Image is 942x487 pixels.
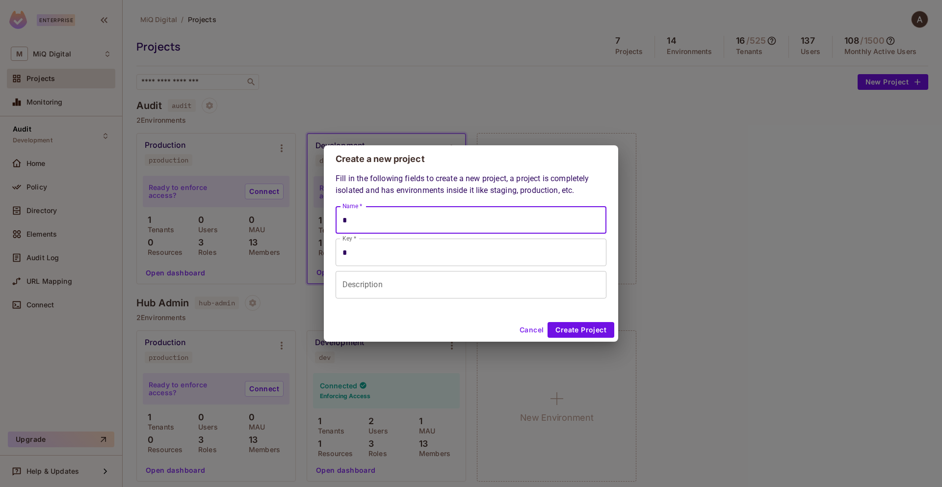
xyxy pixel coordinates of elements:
label: Key * [342,234,356,243]
h2: Create a new project [324,145,618,173]
button: Cancel [516,322,548,338]
div: Fill in the following fields to create a new project, a project is completely isolated and has en... [336,173,606,298]
label: Name * [342,202,362,210]
button: Create Project [548,322,614,338]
